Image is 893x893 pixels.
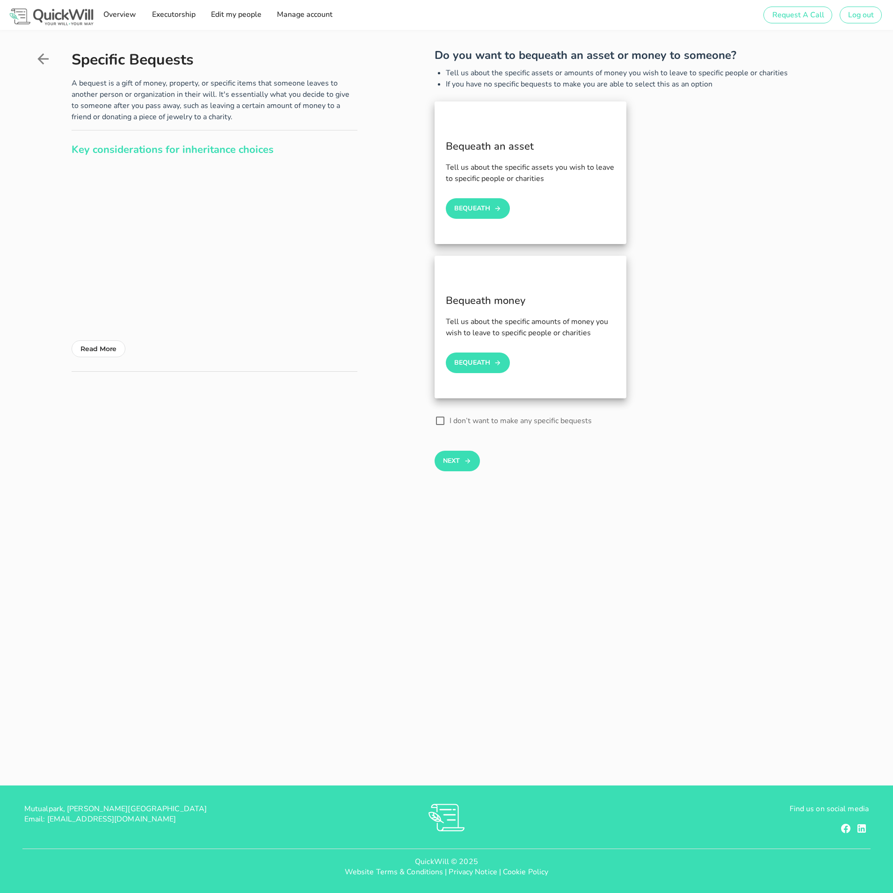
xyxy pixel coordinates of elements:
[446,79,858,90] li: If you have no specific bequests to make you are able to select this as an option
[840,7,882,23] button: Log out
[446,139,615,154] div: Bequeath an asset
[274,6,335,24] a: Manage account
[763,7,832,23] button: Request A Call
[72,78,357,122] p: A bequest is a gift of money, property, or specific items that someone leaves to another person o...
[449,867,497,877] a: Privacy Notice
[24,804,207,814] span: Mutualpark, [PERSON_NAME][GEOGRAPHIC_DATA]
[446,67,858,79] li: Tell us about the specific assets or amounts of money you wish to leave to specific people or cha...
[587,804,869,814] p: Find us on social media
[428,804,465,831] img: RVs0sauIwKhMoGR03FLGkjXSOVwkZRnQsltkF0QxpTsornXsmh1o7vbL94pqF3d8sZvAAAAAElFTkSuQmCC
[72,51,357,68] h1: Specific Bequests
[7,857,886,867] p: QuickWill © 2025
[450,416,858,425] label: I don’t want to make any specific bequests
[7,7,95,27] img: Logo
[345,867,443,877] a: Website Terms & Conditions
[208,6,264,24] a: Edit my people
[446,316,615,338] div: Tell us about the specific amounts of money you wish to leave to specific people or charities
[446,198,510,219] button: Bequeath
[446,293,615,309] div: Bequeath money
[148,6,198,24] a: Executorship
[72,340,125,357] button: Read More
[276,9,333,20] span: Manage account
[446,162,615,184] div: Tell us about the specific assets you wish to leave to specific people or charities
[100,6,139,24] a: Overview
[771,10,824,20] span: Request A Call
[435,451,480,471] button: Next
[446,353,510,373] button: Bequeath
[24,814,176,824] span: Email: [EMAIL_ADDRESS][DOMAIN_NAME]
[499,867,501,877] span: |
[72,144,357,155] h2: Key considerations for inheritance choices
[211,9,261,20] span: Edit my people
[80,343,116,354] p: Read More
[103,9,136,20] span: Overview
[848,10,874,20] span: Log out
[445,867,447,877] span: |
[435,49,858,67] h2: Do you want to bequeath an asset or money to someone?
[151,9,195,20] span: Executorship
[503,867,548,877] a: Cookie Policy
